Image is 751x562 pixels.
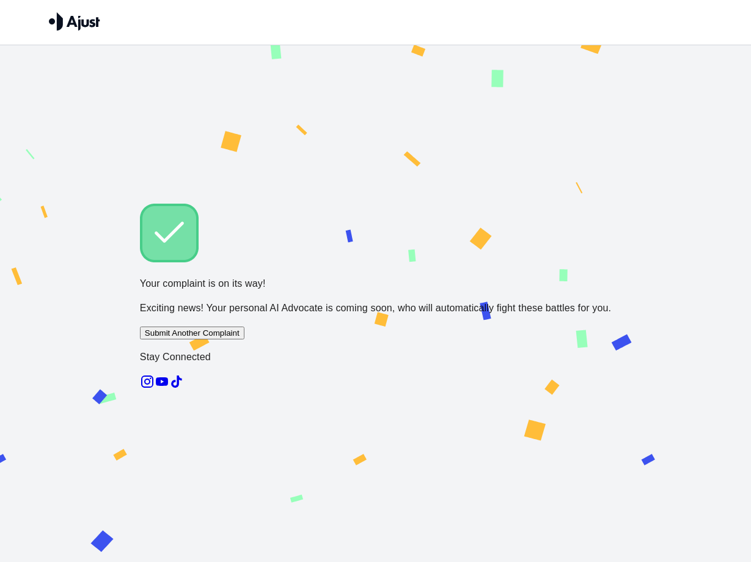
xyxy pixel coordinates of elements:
p: Your complaint is on its way! [140,276,611,291]
img: Check! [140,204,199,262]
button: Submit Another Complaint [140,327,244,339]
p: Exciting news! Your personal AI Advocate is coming soon, who will automatically fight these battl... [140,301,611,316]
img: Ajust [49,12,100,31]
p: Stay Connected [140,350,611,364]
